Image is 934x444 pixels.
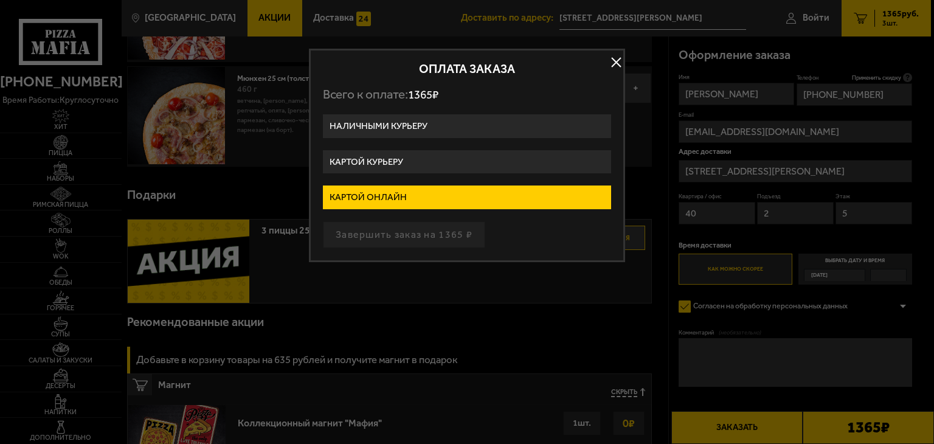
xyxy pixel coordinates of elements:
label: Картой онлайн [323,186,611,209]
h2: Оплата заказа [323,63,611,75]
span: 1365 ₽ [408,88,438,102]
label: Наличными курьеру [323,114,611,138]
label: Картой курьеру [323,150,611,174]
p: Всего к оплате: [323,87,611,102]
